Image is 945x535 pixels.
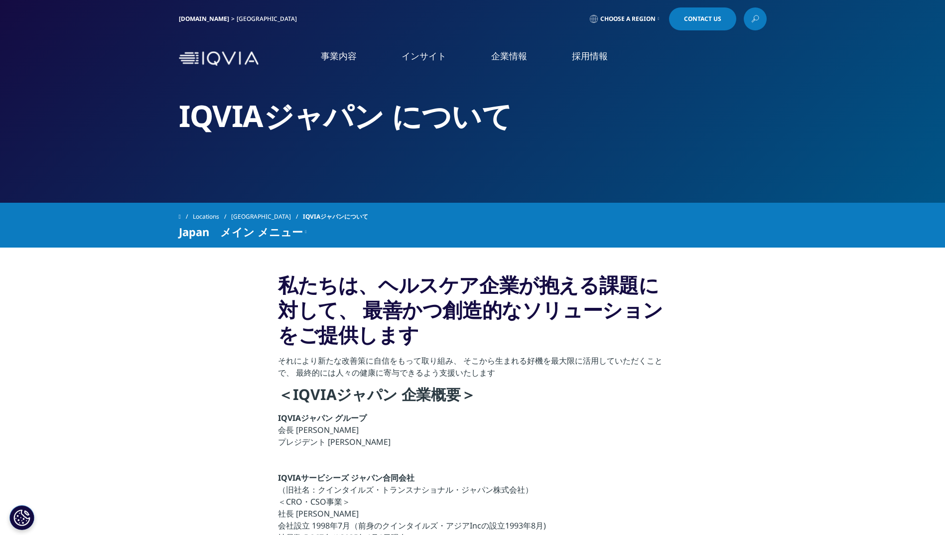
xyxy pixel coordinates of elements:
[193,208,231,226] a: Locations
[600,15,656,23] span: Choose a Region
[9,505,34,530] button: Cookie 設定
[179,226,303,238] span: Japan メイン メニュー
[237,15,301,23] div: [GEOGRAPHIC_DATA]
[231,208,303,226] a: [GEOGRAPHIC_DATA]
[263,35,767,82] nav: Primary
[278,412,367,423] strong: IQVIAジャパン グループ
[278,272,667,355] h3: 私たちは、ヘルスケア企業が抱える課題に対して、 最善かつ創造的なソリューションをご提供します
[669,7,736,30] a: Contact Us
[278,355,667,385] p: それにより新たな改善策に自信をもって取り組み、 そこから生まれる好機を最大限に活用していただくことで、 最終的には人々の健康に寄与できるよう支援いたします
[572,50,608,62] a: 採用情報
[179,97,767,134] h2: IQVIAジャパン について
[684,16,721,22] span: Contact Us
[321,50,357,62] a: 事業内容
[179,14,229,23] a: [DOMAIN_NAME]
[303,208,368,226] span: IQVIAジャパンについて
[278,412,667,454] p: 会長 [PERSON_NAME] プレジデント [PERSON_NAME]
[402,50,446,62] a: インサイト
[491,50,527,62] a: 企業情報
[278,385,667,412] h4: ＜IQVIAジャパン 企業概要＞
[278,472,414,483] strong: IQVIAサービシーズ ジャパン合同会社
